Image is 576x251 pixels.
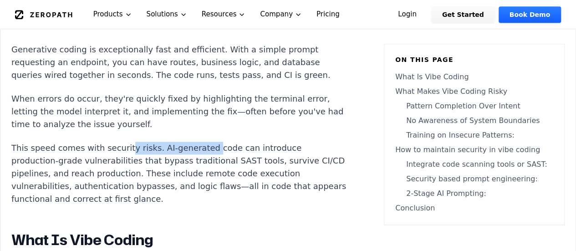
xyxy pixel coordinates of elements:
[395,130,553,141] a: Training on Insecure Patterns:
[395,101,553,112] a: Pattern Completion Over Intent
[11,92,350,131] p: When errors do occur, they're quickly fixed by highlighting the terminal error, letting the model...
[395,115,553,126] a: No Awareness of System Boundaries
[395,55,553,64] h6: On this page
[11,231,350,249] h2: What Is Vibe Coding
[499,6,561,23] a: Book Demo
[395,174,553,184] a: Security based prompt engineering:
[395,203,553,214] a: Conclusion
[11,142,350,205] p: This speed comes with security risks. AI-generated code can introduce production-grade vulnerabil...
[11,43,350,82] p: Generative coding is exceptionally fast and efficient. With a simple prompt requesting an endpoin...
[387,6,428,23] a: Login
[395,144,553,155] a: How to maintain security in vibe coding
[395,72,553,82] a: What Is Vibe Coding
[395,188,553,199] a: 2-Stage AI Prompting:
[395,159,553,170] a: Integrate code scanning tools or SAST:
[395,86,553,97] a: What Makes Vibe Coding Risky
[431,6,495,23] a: Get Started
